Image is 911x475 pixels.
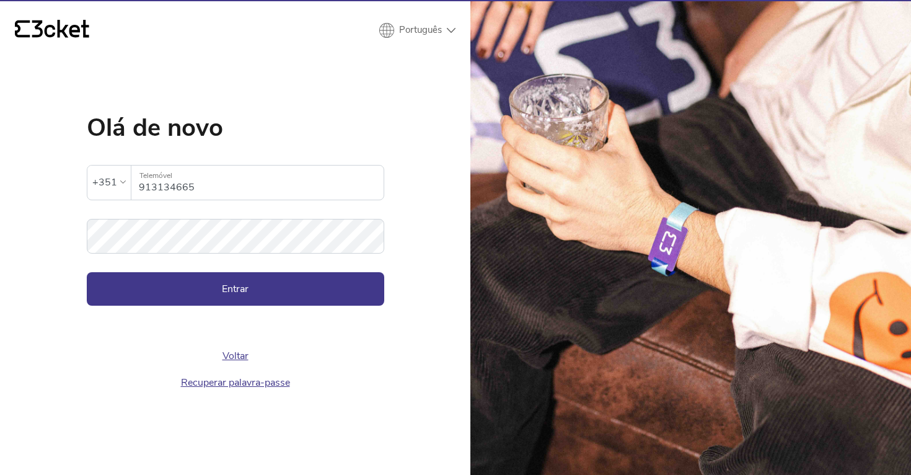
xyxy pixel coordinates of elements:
a: Recuperar palavra-passe [181,376,290,389]
a: Voltar [222,349,249,363]
input: Telemóvel [139,166,384,200]
h1: Olá de novo [87,115,384,140]
label: Telemóvel [131,166,384,186]
div: +351 [92,173,117,192]
g: {' '} [15,20,30,38]
button: Entrar [87,272,384,306]
a: {' '} [15,20,89,41]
